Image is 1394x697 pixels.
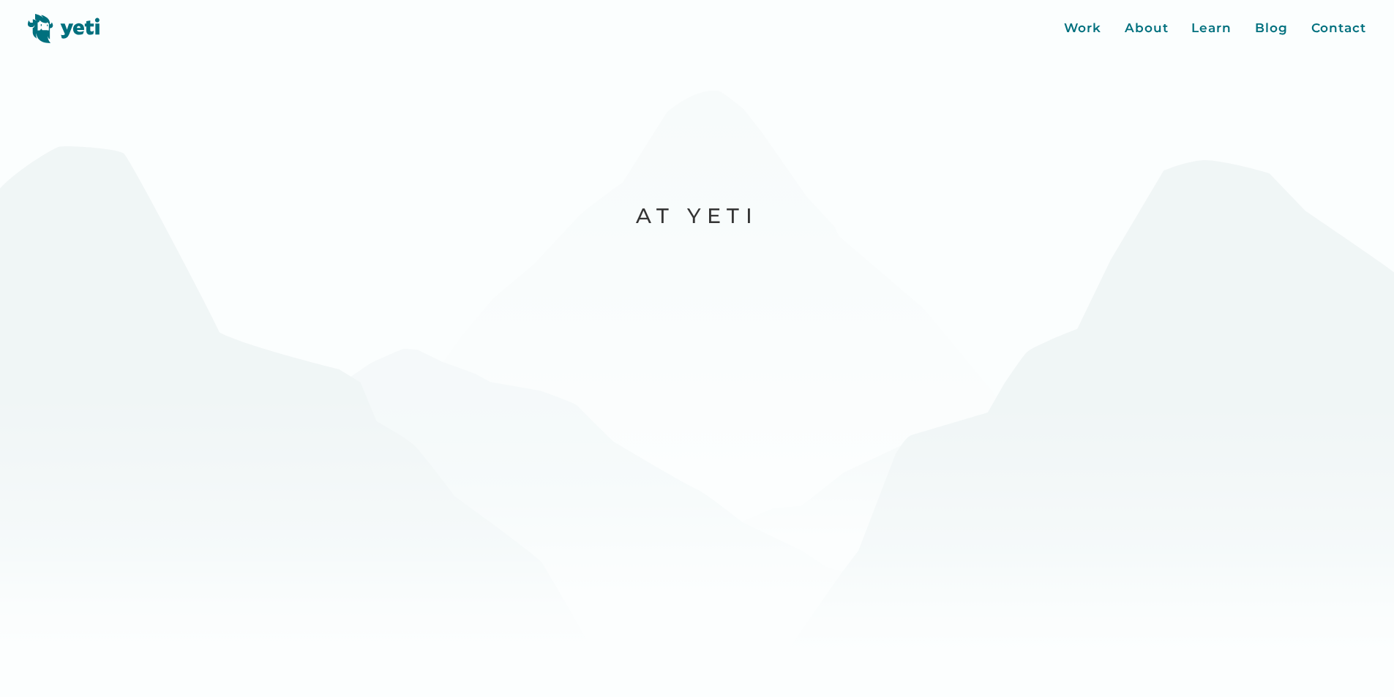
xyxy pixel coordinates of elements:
[28,14,100,43] img: Yeti logo
[1064,19,1101,38] a: Work
[354,202,1040,229] p: At Yeti
[1125,19,1169,38] a: About
[1311,19,1366,38] a: Contact
[1255,19,1288,38] a: Blog
[1191,19,1232,38] a: Learn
